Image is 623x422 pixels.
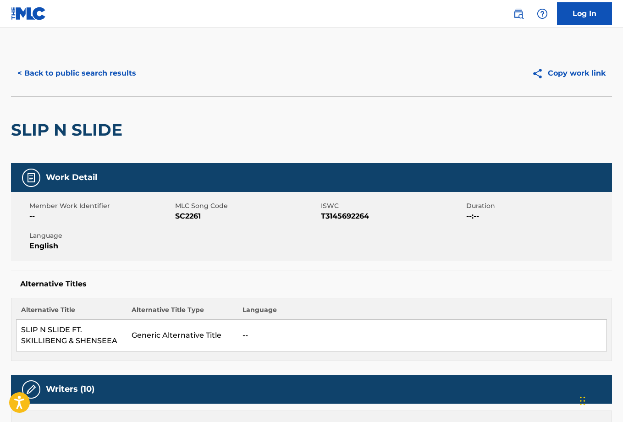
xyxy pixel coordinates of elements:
[29,201,173,211] span: Member Work Identifier
[11,7,46,20] img: MLC Logo
[29,231,173,241] span: Language
[532,68,548,79] img: Copy work link
[11,62,143,85] button: < Back to public search results
[466,201,610,211] span: Duration
[17,320,127,351] td: SLIP N SLIDE FT. SKILLIBENG & SHENSEEA
[46,384,94,395] h5: Writers (10)
[29,241,173,252] span: English
[533,5,551,23] div: Help
[466,211,610,222] span: --:--
[321,211,464,222] span: T3145692264
[127,305,238,320] th: Alternative Title Type
[321,201,464,211] span: ISWC
[238,320,607,351] td: --
[17,305,127,320] th: Alternative Title
[557,2,612,25] a: Log In
[175,211,319,222] span: SC2261
[29,211,173,222] span: --
[537,8,548,19] img: help
[26,172,37,183] img: Work Detail
[127,320,238,351] td: Generic Alternative Title
[525,62,612,85] button: Copy work link
[175,201,319,211] span: MLC Song Code
[580,387,585,415] div: Drag
[20,280,603,289] h5: Alternative Titles
[577,378,623,422] iframe: Chat Widget
[11,120,127,140] h2: SLIP N SLIDE
[513,8,524,19] img: search
[26,384,37,395] img: Writers
[509,5,528,23] a: Public Search
[46,172,97,183] h5: Work Detail
[238,305,607,320] th: Language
